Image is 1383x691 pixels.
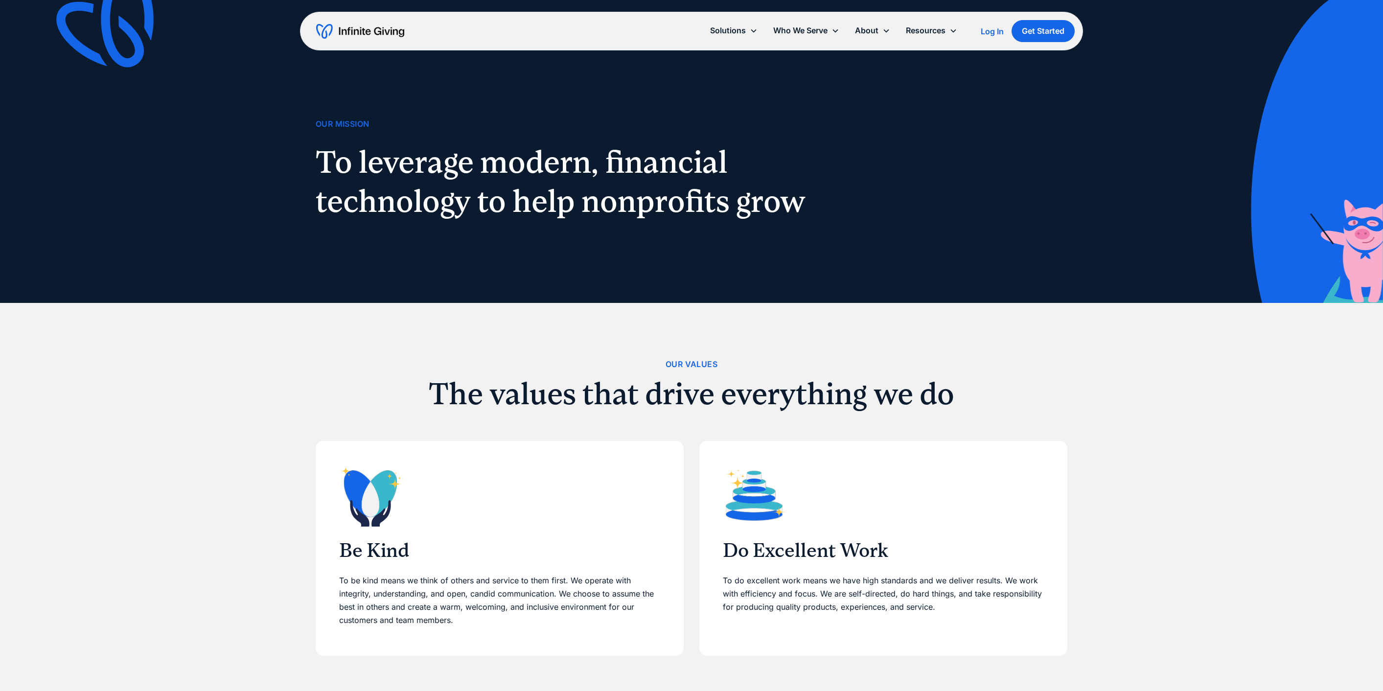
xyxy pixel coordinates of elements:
[981,27,1004,35] div: Log In
[316,142,817,221] h1: To leverage modern, financial technology to help nonprofits grow
[710,24,746,37] div: Solutions
[666,358,717,371] div: Our Values
[855,24,878,37] div: About
[339,574,660,627] p: To be kind means we think of others and service to them first. We operate with integrity, underst...
[981,25,1004,37] a: Log In
[773,24,828,37] div: Who We Serve
[316,117,369,131] div: Our Mission
[723,574,1044,627] p: To do excellent work means we have high standards and we deliver results. We work with efficiency...
[339,539,660,562] h3: Be Kind
[723,539,1044,562] h3: Do Excellent Work
[316,379,1067,409] h2: The values that drive everything we do
[1012,20,1075,42] a: Get Started
[906,24,945,37] div: Resources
